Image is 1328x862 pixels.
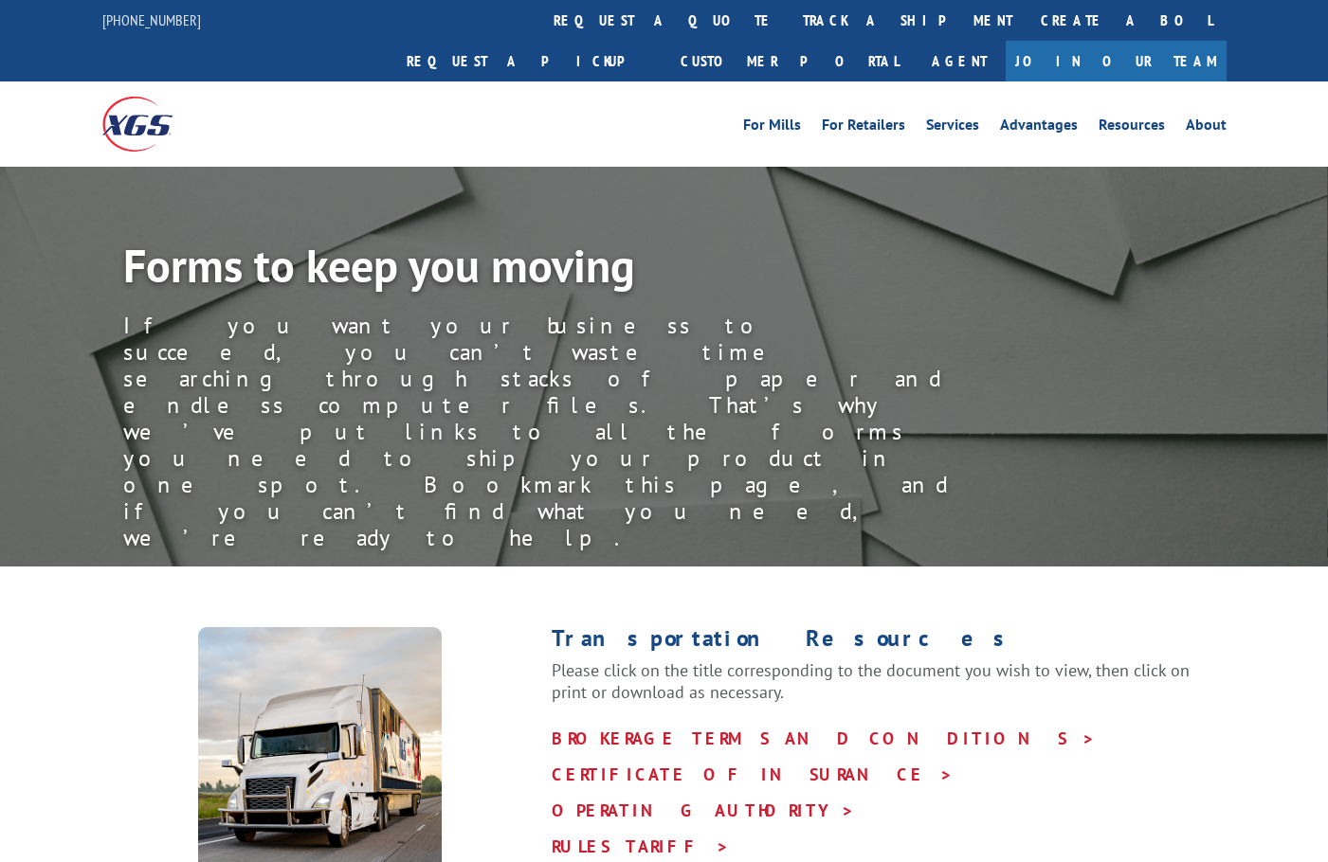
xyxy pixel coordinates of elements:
[926,117,979,138] a: Services
[1186,117,1227,138] a: About
[822,117,905,138] a: For Retailers
[123,242,976,297] h1: Forms to keep you moving
[666,41,913,81] a: Customer Portal
[1006,41,1227,81] a: Join Our Team
[392,41,666,81] a: Request a pickup
[552,627,1227,659] h1: Transportation Resources
[552,799,855,821] a: OPERATING AUTHORITY >
[743,117,801,138] a: For Mills
[552,727,1096,749] a: BROKERAGE TERMS AND CONDITIONS >
[1099,117,1165,138] a: Resources
[123,313,976,551] div: If you want your business to succeed, you can’t waste time searching through stacks of paper and ...
[552,835,730,857] a: RULES TARIFF >
[913,41,1006,81] a: Agent
[552,659,1227,722] p: Please click on the title corresponding to the document you wish to view, then click on print or ...
[552,763,954,785] a: CERTIFICATE OF INSURANCE >
[102,10,201,29] a: [PHONE_NUMBER]
[1000,117,1078,138] a: Advantages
